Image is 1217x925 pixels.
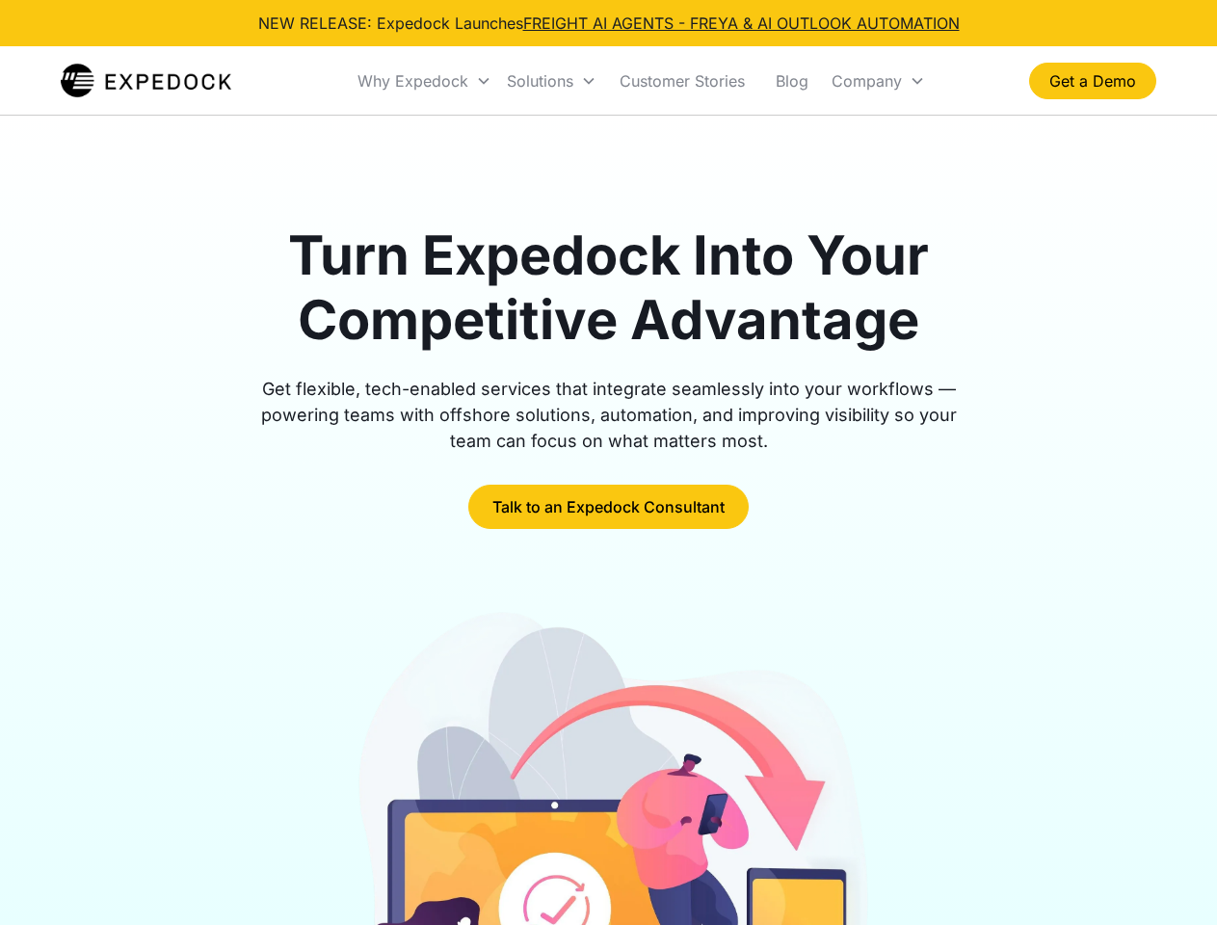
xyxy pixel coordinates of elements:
[239,376,979,454] div: Get flexible, tech-enabled services that integrate seamlessly into your workflows — powering team...
[357,71,468,91] div: Why Expedock
[258,12,960,35] div: NEW RELEASE: Expedock Launches
[468,485,749,529] a: Talk to an Expedock Consultant
[824,48,933,114] div: Company
[507,71,573,91] div: Solutions
[832,71,902,91] div: Company
[604,48,760,114] a: Customer Stories
[499,48,604,114] div: Solutions
[523,13,960,33] a: FREIGHT AI AGENTS - FREYA & AI OUTLOOK AUTOMATION
[760,48,824,114] a: Blog
[61,62,231,100] a: home
[1029,63,1156,99] a: Get a Demo
[350,48,499,114] div: Why Expedock
[1121,832,1217,925] iframe: Chat Widget
[61,62,231,100] img: Expedock Logo
[239,224,979,353] h1: Turn Expedock Into Your Competitive Advantage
